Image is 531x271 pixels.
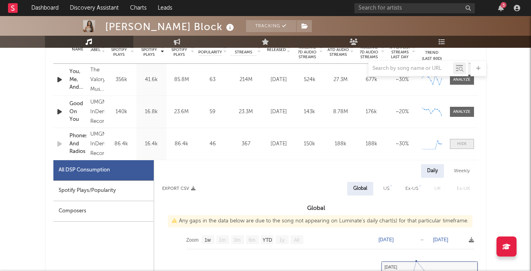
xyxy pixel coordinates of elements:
[358,40,380,59] span: Global Rolling 7D Audio Streams
[389,40,411,59] span: Estimated % Playlist Streams Last Day
[262,237,272,243] text: YTD
[389,140,416,148] div: ~ 30 %
[421,164,444,178] div: Daily
[358,140,385,148] div: 188k
[265,76,292,84] div: [DATE]
[138,108,165,116] div: 16.8k
[199,108,227,116] div: 59
[265,108,292,116] div: [DATE]
[234,237,240,243] text: 3m
[296,40,318,59] span: US Rolling 7D Audio Streams
[69,100,86,124] a: Good On You
[69,68,86,92] a: You, Me, And Whiskey
[105,20,236,33] div: [PERSON_NAME] Block
[154,204,478,213] h3: Global
[265,140,292,148] div: [DATE]
[389,76,416,84] div: ~ 30 %
[327,76,354,84] div: 27.3M
[186,237,199,243] text: Zoom
[405,184,418,194] div: Ex-US
[327,140,354,148] div: 188k
[231,108,261,116] div: 23.3M
[169,76,195,84] div: 85.8M
[199,76,227,84] div: 63
[296,140,323,148] div: 150k
[498,5,504,11] button: 5
[69,47,86,53] div: Name
[108,140,134,148] div: 86.4k
[108,43,130,57] span: 7 Day Spotify Plays
[162,186,195,191] button: Export CSV
[90,98,104,126] div: UMGN InDent Records
[204,237,211,243] text: 1w
[248,237,255,243] text: 6m
[296,76,323,84] div: 524k
[296,108,323,116] div: 143k
[327,108,354,116] div: 8.78M
[89,47,100,52] span: Label
[231,43,256,55] span: Total US Streams
[199,140,227,148] div: 46
[279,237,285,243] text: 1y
[383,184,389,194] div: US
[53,160,154,181] div: All DSP Consumption
[90,130,104,159] div: UMGN InDent Records
[358,108,385,116] div: 176k
[267,47,286,52] span: Released
[169,140,195,148] div: 86.4k
[138,76,165,84] div: 41.6k
[108,108,134,116] div: 140k
[448,164,476,178] div: Weekly
[198,43,222,55] span: Spotify Popularity
[53,201,154,222] div: Composers
[368,65,453,72] input: Search by song name or URL
[246,20,296,32] button: Tracking
[138,43,160,57] span: Last Day Spotify Plays
[169,108,195,116] div: 23.6M
[358,76,385,84] div: 677k
[419,237,424,242] text: →
[389,108,416,116] div: ~ 20 %
[169,43,190,57] span: ATD Spotify Plays
[420,38,444,62] div: Global Streaming Trend (Last 60D)
[378,237,394,242] text: [DATE]
[433,237,448,242] text: [DATE]
[168,215,472,227] div: Any gaps in the data below are due to the song not appearing on Luminate's daily chart(s) for tha...
[327,43,349,57] span: Global ATD Audio Streams
[354,3,475,13] input: Search for artists
[53,181,154,201] div: Spotify Plays/Popularity
[231,140,261,148] div: 367
[500,2,507,8] div: 5
[90,65,104,94] div: The Valory Music Co., LLC
[138,140,165,148] div: 16.4k
[231,76,261,84] div: 214M
[69,132,86,156] a: Phones And Radios
[108,76,134,84] div: 356k
[353,184,367,194] div: Global
[294,237,299,243] text: All
[219,237,226,243] text: 1m
[59,165,110,175] div: All DSP Consumption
